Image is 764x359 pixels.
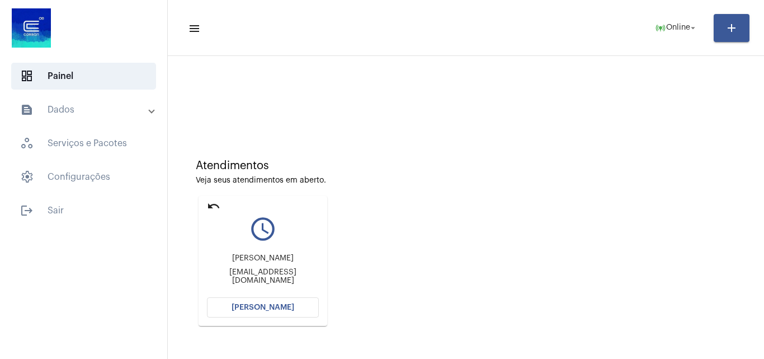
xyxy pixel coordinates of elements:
[207,268,319,285] div: [EMAIL_ADDRESS][DOMAIN_NAME]
[11,130,156,157] span: Serviços e Pacotes
[20,170,34,184] span: sidenav icon
[20,103,149,116] mat-panel-title: Dados
[648,17,705,39] button: Online
[207,199,220,213] mat-icon: undo
[11,164,156,190] span: Configurações
[725,21,738,35] mat-icon: add
[7,96,167,123] mat-expansion-panel-header: sidenav iconDados
[655,22,666,34] mat-icon: online_prediction
[207,297,319,318] button: [PERSON_NAME]
[20,137,34,150] span: sidenav icon
[20,103,34,116] mat-icon: sidenav icon
[11,197,156,224] span: Sair
[196,160,736,172] div: Atendimentos
[188,22,199,35] mat-icon: sidenav icon
[666,24,690,32] span: Online
[20,204,34,217] mat-icon: sidenav icon
[20,69,34,83] span: sidenav icon
[207,215,319,243] mat-icon: query_builder
[232,304,294,311] span: [PERSON_NAME]
[11,63,156,90] span: Painel
[688,23,698,33] mat-icon: arrow_drop_down
[207,254,319,263] div: [PERSON_NAME]
[9,6,54,50] img: d4669ae0-8c07-2337-4f67-34b0df7f5ae4.jpeg
[196,176,736,185] div: Veja seus atendimentos em aberto.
